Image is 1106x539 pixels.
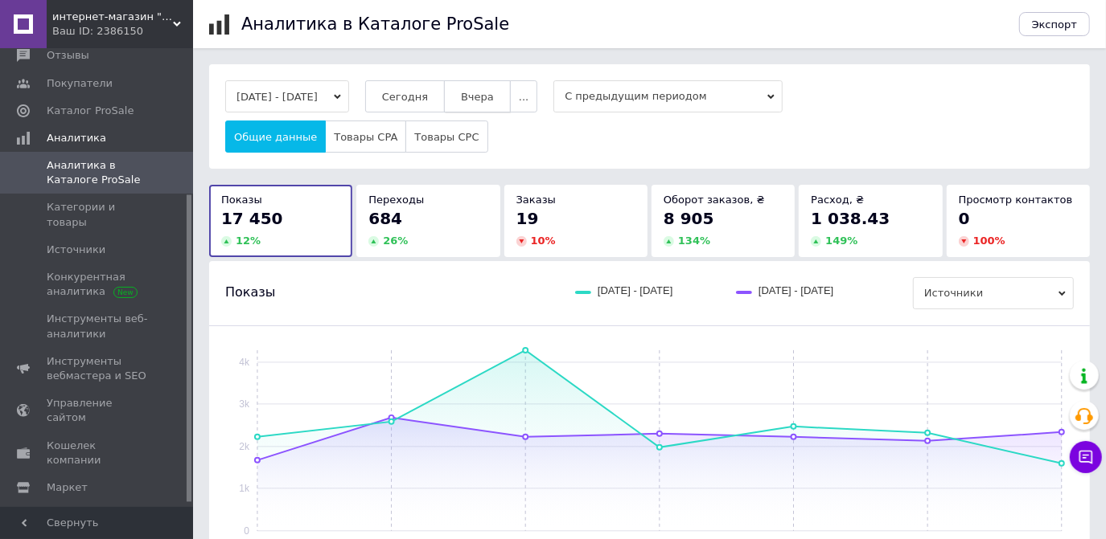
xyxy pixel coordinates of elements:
span: 149 % [825,235,857,247]
button: Товары CPA [325,120,406,153]
span: 134 % [678,235,710,247]
span: Показы [221,194,262,206]
span: 8 905 [664,209,714,228]
span: 26 % [383,235,408,247]
span: 12 % [236,235,261,247]
span: 19 [516,209,539,228]
span: Вчера [461,91,494,103]
text: 3k [239,398,250,410]
button: Экспорт [1019,12,1090,36]
span: Оборот заказов, ₴ [664,194,765,206]
span: 10 % [531,235,556,247]
text: 0 [244,525,249,537]
span: Аналитика в Каталоге ProSale [47,158,149,187]
span: Управление сайтом [47,396,149,425]
span: интернет-магазин "Ремонтоff" [52,10,173,24]
span: Каталог ProSale [47,104,134,118]
span: 1 038.43 [811,209,890,228]
span: Показы [225,284,275,301]
span: Конкурентная аналитика [47,270,149,299]
span: Инструменты вебмастера и SEO [47,354,149,383]
span: С предыдущим периодом [553,80,783,112]
span: Маркет [47,480,88,495]
span: Просмотр контактов [959,194,1073,206]
span: Переходы [368,194,424,206]
span: Покупатели [47,76,113,91]
div: Ваш ID: 2386150 [52,24,193,39]
text: 1k [239,483,250,494]
span: 100 % [973,235,1005,247]
span: Заказы [516,194,556,206]
span: Инструменты веб-аналитики [47,312,149,341]
button: [DATE] - [DATE] [225,80,349,112]
span: Аналитика [47,131,106,145]
span: Отзывы [47,48,89,63]
button: Чат с покупателем [1070,441,1102,473]
text: 4k [239,357,250,368]
span: 0 [959,209,970,228]
button: Общие данные [225,120,326,153]
h1: Аналитика в Каталоге ProSale [241,14,509,34]
span: Общие данные [234,131,317,143]
button: Вчера [444,80,511,112]
span: Источники [47,243,105,257]
button: Сегодня [365,80,445,112]
span: 684 [368,209,402,228]
button: ... [510,80,537,112]
span: 17 450 [221,209,283,228]
button: Товары CPC [405,120,487,153]
span: Кошелек компании [47,439,149,468]
span: Товары CPC [414,131,479,143]
span: ... [519,91,528,103]
span: Расход, ₴ [811,194,864,206]
span: Категории и товары [47,200,149,229]
span: Источники [913,277,1074,309]
span: Сегодня [382,91,428,103]
span: Товары CPA [334,131,397,143]
text: 2k [239,441,250,452]
span: Экспорт [1032,18,1077,31]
